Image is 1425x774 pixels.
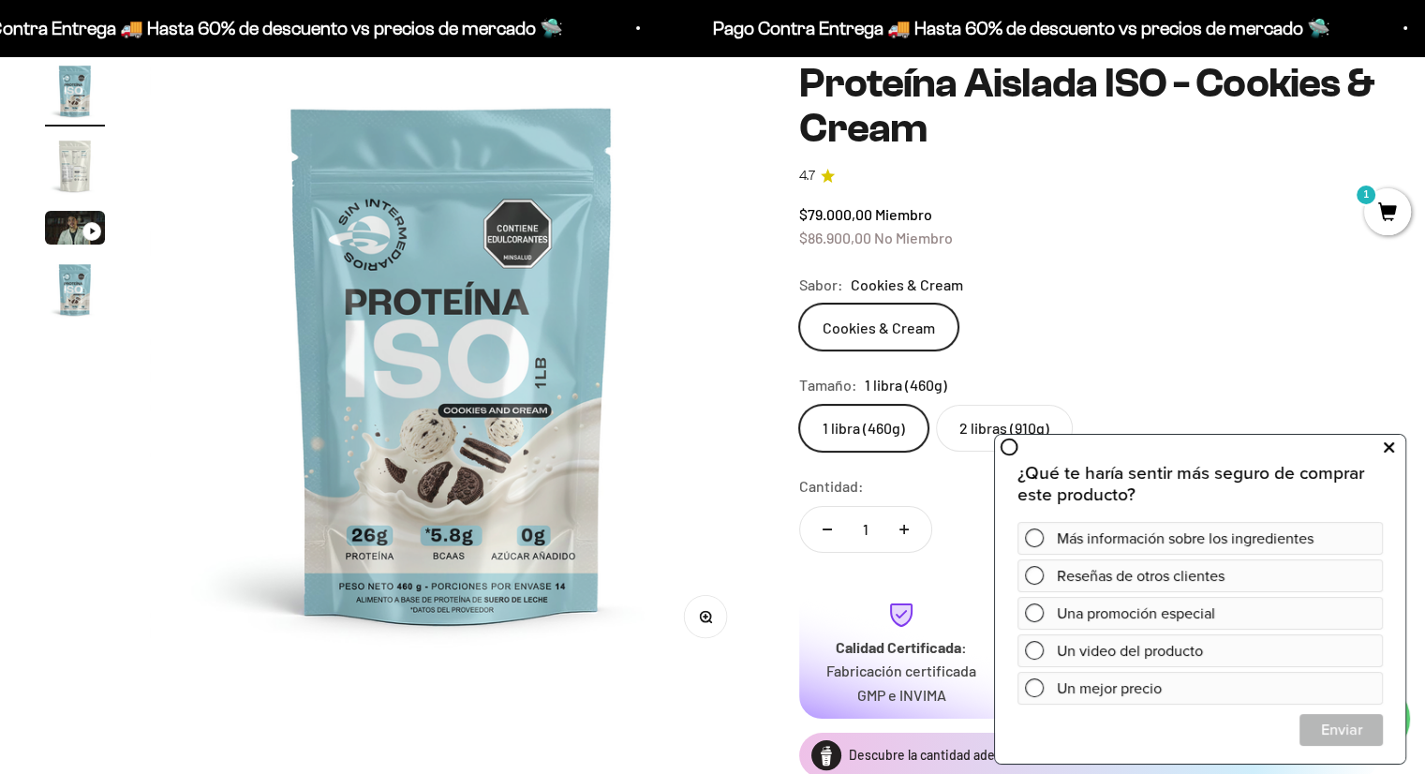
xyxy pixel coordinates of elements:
[849,747,1073,763] span: Descubre la cantidad adecuada para ti.
[45,211,105,250] button: Ir al artículo 3
[799,474,864,499] label: Cantidad:
[811,740,841,770] img: Proteína
[874,229,953,246] span: No Miembro
[45,136,105,201] button: Ir al artículo 2
[799,205,872,223] span: $79.000,00
[45,136,105,196] img: Proteína Aislada ISO - Cookies & Cream
[865,373,947,397] span: 1 libra (460g)
[851,273,963,297] span: Cookies & Cream
[822,659,980,707] p: Fabricación certificada GMP e INVIMA
[995,433,1405,764] iframe: zigpoll-iframe
[45,61,105,121] img: Proteína Aislada ISO - Cookies & Cream
[800,507,854,552] button: Reducir cantidad
[45,260,105,320] img: Proteína Aislada ISO - Cookies & Cream
[150,61,754,665] img: Proteína Aislada ISO - Cookies & Cream
[45,61,105,127] button: Ir al artículo 1
[1364,203,1411,224] a: 1
[836,638,967,656] strong: Calidad Certificada:
[799,229,871,246] span: $86.900,00
[875,205,932,223] span: Miembro
[799,61,1380,152] h1: Proteína Aislada ISO - Cookies & Cream
[1355,184,1377,206] mark: 1
[799,166,815,186] span: 4.7
[799,166,1380,186] a: 4.74.7 de 5.0 estrellas
[45,260,105,325] button: Ir al artículo 4
[799,273,843,297] legend: Sabor:
[877,507,931,552] button: Aumentar cantidad
[799,373,857,397] legend: Tamaño:
[713,13,1330,43] p: Pago Contra Entrega 🚚 Hasta 60% de descuento vs precios de mercado 🛸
